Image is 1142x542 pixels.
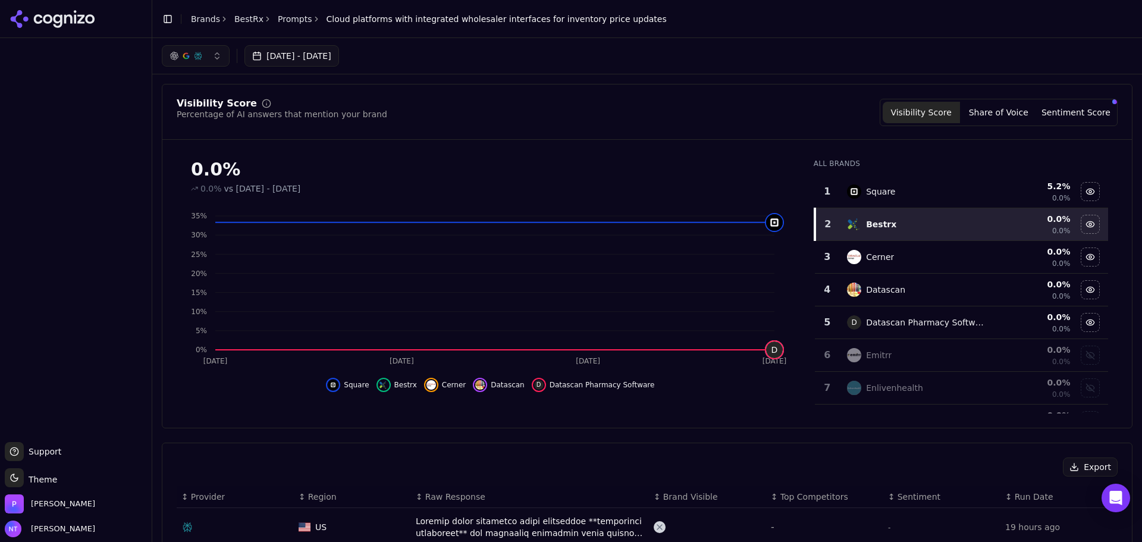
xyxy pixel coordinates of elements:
[866,382,923,394] div: Enlivenhealth
[1081,182,1100,201] button: Hide square data
[994,213,1070,225] div: 0.0 %
[820,348,836,362] div: 6
[866,186,895,198] div: Square
[1052,292,1071,301] span: 0.0%
[177,108,387,120] div: Percentage of AI answers that mention your brand
[820,381,836,395] div: 7
[847,283,861,297] img: datascan
[196,346,207,354] tspan: 0%
[766,342,783,358] span: D
[294,486,411,508] th: Region
[191,289,207,297] tspan: 15%
[994,409,1070,421] div: 0.0 %
[234,13,263,25] a: BestRx
[815,306,1108,339] tr: 5DDatascan Pharmacy Software0.0%0.0%Hide datascan pharmacy software data
[847,348,861,362] img: emitrr
[177,99,257,108] div: Visibility Score
[1052,193,1071,203] span: 0.0%
[576,357,600,365] tspan: [DATE]
[1081,215,1100,234] button: Hide bestrx data
[326,378,369,392] button: Hide square data
[994,344,1070,356] div: 0.0 %
[299,522,310,532] img: US
[344,380,369,390] span: Square
[475,380,485,390] img: datascan
[654,491,761,503] div: ↕Brand Visible
[780,491,848,503] span: Top Competitors
[308,491,337,503] span: Region
[177,486,294,508] th: Provider
[888,491,996,503] div: ↕Sentiment
[491,380,524,390] span: Datascan
[883,102,960,123] button: Visibility Score
[191,159,790,180] div: 0.0%
[866,349,892,361] div: Emitrr
[994,180,1070,192] div: 5.2 %
[866,251,894,263] div: Cerner
[815,339,1108,372] tr: 6emitrrEmitrr0.0%0.0%Show emitrr data
[416,515,644,539] div: Loremip dolor sitametco adipi elitseddoe **temporinci utlaboreet** dol magnaaliq enimadmin venia ...
[1005,521,1113,533] div: 19 hours ago
[1052,357,1071,366] span: 0.0%
[278,13,312,25] a: Prompts
[994,246,1070,258] div: 0.0 %
[814,159,1108,168] div: All Brands
[31,499,95,509] span: Perrill
[866,218,896,230] div: Bestrx
[821,217,836,231] div: 2
[1005,491,1113,503] div: ↕Run Date
[815,241,1108,274] tr: 3cernerCerner0.0%0.0%Hide cerner data
[815,208,1108,241] tr: 2bestrxBestrx0.0%0.0%Hide bestrx data
[994,311,1070,323] div: 0.0 %
[847,184,861,199] img: square
[550,380,655,390] span: Datascan Pharmacy Software
[847,315,861,330] span: D
[224,183,301,195] span: vs [DATE] - [DATE]
[1000,486,1118,508] th: Run Date
[203,357,228,365] tspan: [DATE]
[1081,411,1100,430] button: Show liberty software data
[5,67,73,77] abbr: Enabling validation will send analytics events to the Bazaarvoice validation service. If an event...
[1037,102,1115,123] button: Sentiment Score
[766,486,883,508] th: Top Competitors
[847,250,861,264] img: cerner
[5,67,73,77] a: Enable Validation
[763,357,787,365] tspan: [DATE]
[771,520,879,534] div: -
[1081,378,1100,397] button: Show enlivenhealth data
[847,381,861,395] img: enlivenhealth
[425,491,485,503] span: Raw Response
[473,378,524,392] button: Hide datascan data
[394,380,417,390] span: Bestrx
[532,378,655,392] button: Hide datascan pharmacy software data
[649,486,766,508] th: Brand Visible
[1081,247,1100,267] button: Hide cerner data
[191,14,220,24] a: Brands
[5,521,95,537] button: Open user button
[1102,484,1130,512] div: Open Intercom Messenger
[1063,458,1118,477] button: Export
[1081,313,1100,332] button: Hide datascan pharmacy software data
[534,380,544,390] span: D
[883,486,1000,508] th: Sentiment
[866,284,905,296] div: Datascan
[815,274,1108,306] tr: 4datascanDatascan0.0%0.0%Hide datascan data
[820,184,836,199] div: 1
[5,494,24,513] img: Perrill
[191,491,225,503] span: Provider
[200,183,222,195] span: 0.0%
[5,29,174,48] h5: Bazaarvoice Analytics content is not detected on this page.
[771,491,879,503] div: ↕Top Competitors
[1052,390,1071,399] span: 0.0%
[416,491,644,503] div: ↕Raw Response
[815,176,1108,208] tr: 1squareSquare5.2%0.0%Hide square data
[327,13,667,25] span: Cloud platforms with integrated wholesaler interfaces for inventory price updates
[815,405,1108,437] tr: 0.0%Show liberty software data
[191,250,207,259] tspan: 25%
[191,308,207,316] tspan: 10%
[815,372,1108,405] tr: 7enlivenhealthEnlivenhealth0.0%0.0%Show enlivenhealth data
[196,327,207,335] tspan: 5%
[1052,324,1071,334] span: 0.0%
[191,13,667,25] nav: breadcrumb
[820,250,836,264] div: 3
